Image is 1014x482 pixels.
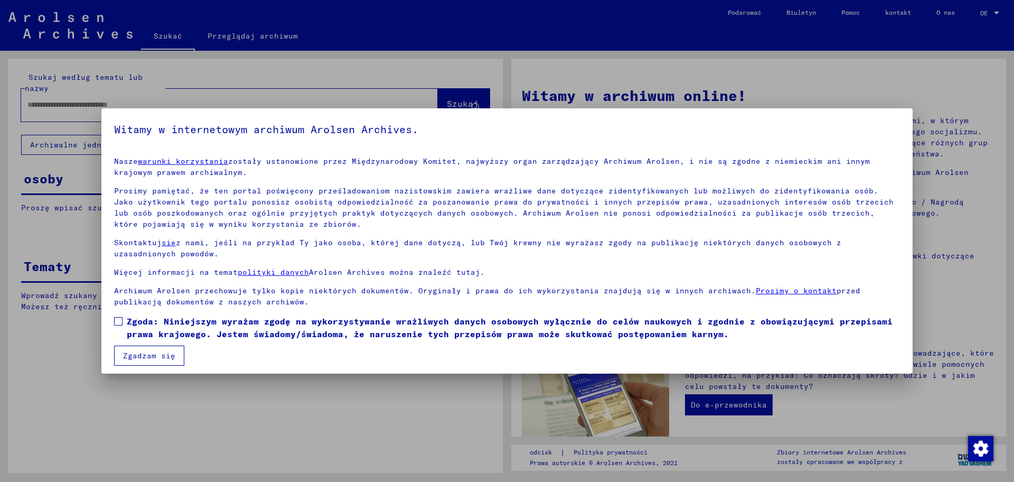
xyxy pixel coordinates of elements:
[114,346,184,366] button: Zgadzam się
[114,267,238,277] font: Więcej informacji na temat
[138,156,228,166] a: warunki korzystania
[114,156,138,166] font: Nasze
[756,286,837,295] a: Prosimy o kontakt
[114,238,841,258] font: z nami, jeśli na przykład Ty jako osoba, której dane dotyczą, lub Twój krewny nie wyrażasz zgody ...
[968,435,993,461] div: Zmiana zgody
[123,351,175,360] font: Zgadzam się
[114,123,418,136] font: Witamy w internetowym archiwum Arolsen Archives.
[968,436,993,461] img: Zmiana zgody
[114,156,870,177] font: zostały ustanowione przez Międzynarodowy Komitet, najwyższy organ zarządzający Archiwum Arolsen, ...
[162,238,176,247] a: się
[238,267,309,277] a: polityki danych
[114,238,162,247] font: Skontaktuj
[114,286,756,295] font: Archiwum Arolsen przechowuje tylko kopie niektórych dokumentów. Oryginały i prawa do ich wykorzys...
[127,316,893,339] font: Zgoda: Niniejszym wyrażam zgodę na wykorzystywanie wrażliwych danych osobowych wyłącznie do celów...
[114,186,894,229] font: Prosimy pamiętać, że ten portal poświęcony prześladowaniom nazistowskim zawiera wrażliwe dane dot...
[309,267,485,277] font: Arolsen Archives można znaleźć tutaj.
